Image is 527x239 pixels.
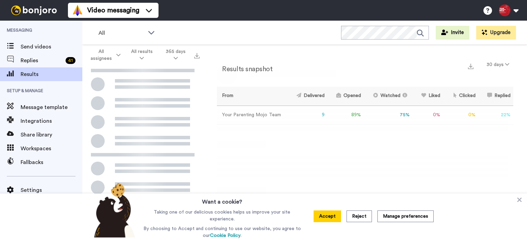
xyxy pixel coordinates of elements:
[21,158,82,166] span: Fallbacks
[21,56,63,65] span: Replies
[287,87,327,106] th: Delivered
[327,106,364,124] td: 89 %
[84,45,125,65] button: All assignees
[217,65,272,73] h2: Results snapshot
[66,57,75,64] div: 41
[314,210,341,222] button: Accept
[21,144,82,153] span: Workspaces
[142,209,303,222] p: Taking one of our delicious cookies helps us improve your site experience.
[478,106,513,124] td: 22 %
[327,87,364,106] th: Opened
[217,87,287,106] th: From
[21,131,82,139] span: Share library
[412,106,443,124] td: 0 %
[476,26,516,40] button: Upgrade
[72,5,83,16] img: vm-color.svg
[443,106,478,124] td: 0 %
[88,183,139,238] img: bear-with-cookie.png
[377,210,434,222] button: Manage preferences
[443,87,478,106] th: Clicked
[21,103,82,111] span: Message template
[364,87,412,106] th: Watched
[21,43,82,51] span: Send videos
[287,106,327,124] td: 9
[347,210,372,222] button: Reject
[159,45,192,65] button: 365 days
[210,233,241,238] a: Cookie Policy
[202,194,242,206] h3: Want a cookie?
[21,70,82,78] span: Results
[88,48,115,62] span: All assignees
[21,186,82,194] span: Settings
[87,6,139,15] span: Video messaging
[192,50,202,60] button: Export all results that match these filters now.
[98,29,144,37] span: All
[8,6,60,15] img: bj-logo-header-white.svg
[466,61,476,71] button: Export a summary of each team member’s results that match this filter now.
[364,106,412,124] td: 75 %
[412,87,443,106] th: Liked
[194,53,200,58] img: export.svg
[21,117,82,125] span: Integrations
[142,225,303,239] p: By choosing to Accept and continuing to use our website, you agree to our .
[478,87,513,106] th: Replied
[125,45,159,65] button: All results
[468,64,473,69] img: export.svg
[436,26,469,40] button: Invite
[217,106,287,124] td: Your Parenting Mojo Team
[482,58,513,71] button: 30 days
